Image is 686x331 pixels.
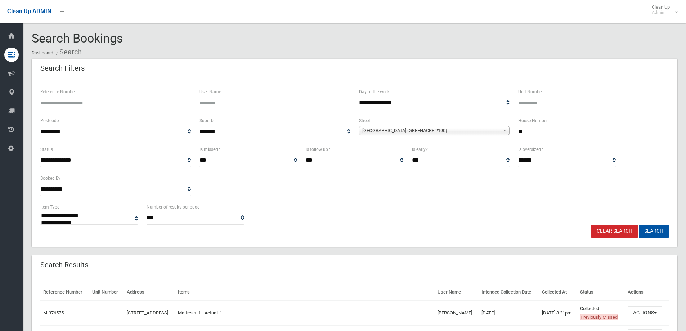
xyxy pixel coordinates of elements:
label: Reference Number [40,88,76,96]
label: Booked By [40,174,60,182]
label: Suburb [199,117,214,125]
label: Item Type [40,203,59,211]
header: Search Filters [32,61,93,75]
label: Is oversized? [518,146,543,153]
a: [STREET_ADDRESS] [127,310,168,316]
span: Clean Up [648,4,677,15]
label: Unit Number [518,88,543,96]
button: Search [639,225,669,238]
label: Street [359,117,370,125]
a: Dashboard [32,50,53,55]
th: Reference Number [40,284,89,300]
th: Status [577,284,625,300]
th: Items [175,284,435,300]
a: Clear Search [591,225,638,238]
label: House Number [518,117,548,125]
small: Admin [652,10,670,15]
span: Search Bookings [32,31,123,45]
td: [PERSON_NAME] [435,300,479,326]
label: Is follow up? [306,146,330,153]
td: Collected [577,300,625,326]
th: Address [124,284,175,300]
label: Status [40,146,53,153]
label: Postcode [40,117,59,125]
td: Mattress: 1 - Actual: 1 [175,300,435,326]
label: User Name [199,88,221,96]
span: Clean Up ADMIN [7,8,51,15]
td: [DATE] 3:21pm [539,300,578,326]
a: M-376575 [43,310,64,316]
li: Search [54,45,82,59]
th: Actions [625,284,669,300]
td: [DATE] [479,300,539,326]
th: User Name [435,284,479,300]
th: Unit Number [89,284,124,300]
th: Intended Collection Date [479,284,539,300]
header: Search Results [32,258,97,272]
button: Actions [628,306,662,319]
label: Number of results per page [147,203,199,211]
label: Is missed? [199,146,220,153]
label: Day of the week [359,88,390,96]
label: Is early? [412,146,428,153]
span: [GEOGRAPHIC_DATA] (GREENACRE 2190) [362,126,500,135]
th: Collected At [539,284,578,300]
span: Previously Missed [580,314,618,320]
